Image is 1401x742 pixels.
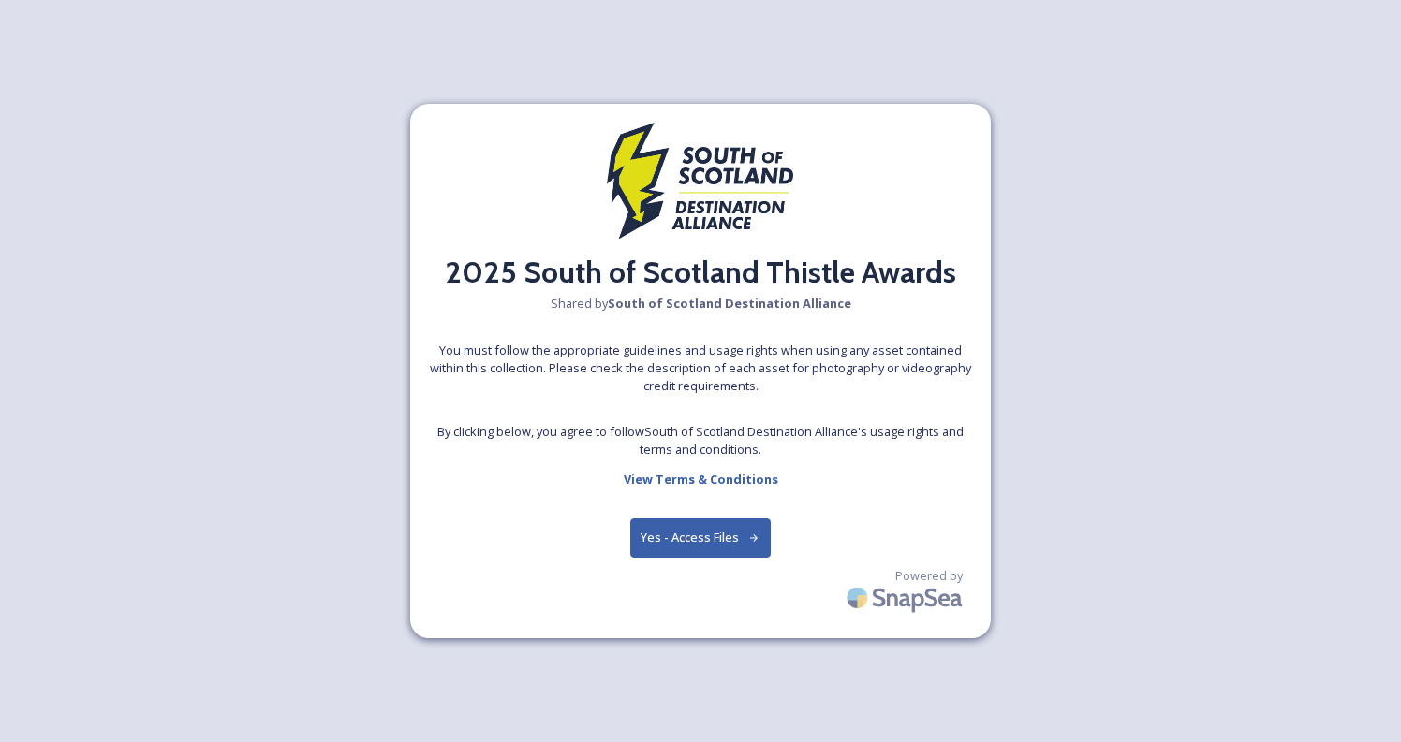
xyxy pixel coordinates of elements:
span: You must follow the appropriate guidelines and usage rights when using any asset contained within... [429,342,972,396]
span: Powered by [895,567,963,585]
span: Shared by [551,295,851,313]
img: 2021_SSH_Destination_colour.png [607,123,794,250]
h2: 2025 South of Scotland Thistle Awards [445,250,956,295]
span: By clicking below, you agree to follow South of Scotland Destination Alliance 's usage rights and... [429,423,972,458]
img: SnapSea Logo [841,575,972,619]
strong: View Terms & Conditions [624,471,778,487]
strong: South of Scotland Destination Alliance [608,295,851,312]
a: View Terms & Conditions [624,468,778,490]
button: Yes - Access Files [630,518,771,557]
